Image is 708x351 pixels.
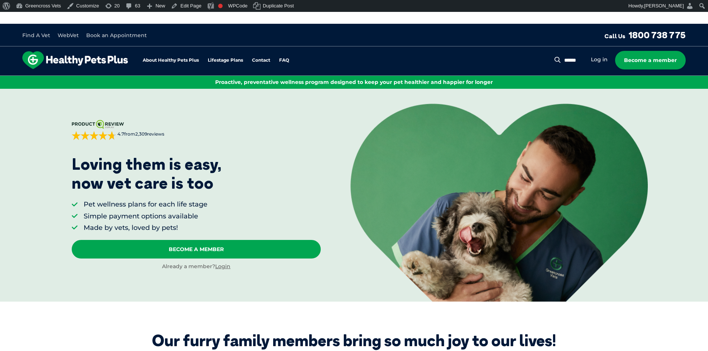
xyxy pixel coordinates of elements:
[84,212,207,221] li: Simple payment options available
[72,120,321,140] a: 4.7from2,309reviews
[218,4,223,8] div: Focus keyphrase not set
[86,32,147,39] a: Book an Appointment
[117,131,124,137] strong: 4.7
[208,58,243,63] a: Lifestage Plans
[215,79,493,85] span: Proactive, preventative wellness program designed to keep your pet healthier and happier for longer
[116,131,164,137] span: from
[84,200,207,209] li: Pet wellness plans for each life stage
[553,56,562,64] button: Search
[72,263,321,270] div: Already a member?
[143,58,199,63] a: About Healthy Pets Plus
[591,56,608,63] a: Log in
[604,32,625,40] span: Call Us
[72,155,222,192] p: Loving them is easy, now vet care is too
[22,51,128,69] img: hpp-logo
[84,223,207,233] li: Made by vets, loved by pets!
[644,3,684,9] span: [PERSON_NAME]
[215,263,230,270] a: Login
[615,51,686,69] a: Become a member
[135,131,164,137] span: 2,309 reviews
[252,58,270,63] a: Contact
[604,29,686,40] a: Call Us1800 738 775
[22,32,50,39] a: Find A Vet
[72,131,116,140] div: 4.7 out of 5 stars
[350,104,648,301] img: <p>Loving them is easy, <br /> now vet care is too</p>
[72,240,321,259] a: Become A Member
[58,32,79,39] a: WebVet
[279,58,289,63] a: FAQ
[152,331,556,350] div: Our furry family members bring so much joy to our lives!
